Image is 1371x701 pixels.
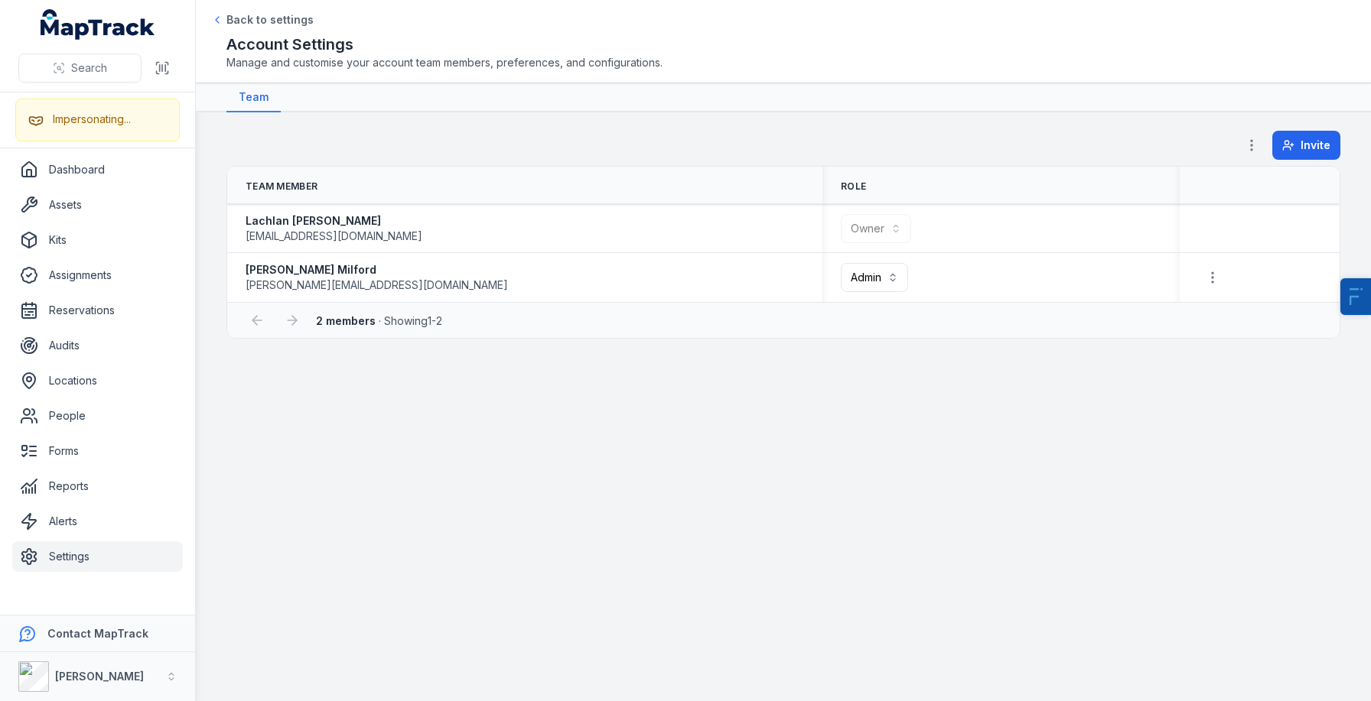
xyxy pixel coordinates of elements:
span: Search [71,60,107,76]
a: Team [226,83,281,112]
a: People [12,401,183,431]
a: Assignments [12,260,183,290]
span: [PERSON_NAME][EMAIL_ADDRESS][DOMAIN_NAME] [246,277,508,293]
span: Invite [1301,138,1330,153]
a: Audits [12,330,183,361]
a: Kits [12,225,183,255]
span: Manage and customise your account team members, preferences, and configurations. [226,55,1340,70]
span: Role [841,180,866,193]
a: MapTrack [41,9,155,40]
strong: 2 members [316,314,376,327]
a: Forms [12,436,183,466]
a: Reservations [12,295,183,326]
a: Back to settings [211,12,314,28]
a: Assets [12,190,183,220]
span: Back to settings [226,12,314,28]
div: Impersonating... [53,112,131,127]
a: Reports [12,471,183,501]
button: Admin [841,263,908,292]
strong: [PERSON_NAME] Milford [246,262,508,277]
a: Locations [12,365,183,396]
a: Dashboard [12,154,183,185]
button: Invite [1272,131,1340,160]
h2: Account Settings [226,34,1340,55]
button: Search [18,54,142,83]
a: Settings [12,541,183,572]
strong: Lachlan [PERSON_NAME] [246,213,422,229]
span: [EMAIL_ADDRESS][DOMAIN_NAME] [246,229,422,244]
span: Team Member [246,180,318,193]
strong: [PERSON_NAME] [55,670,144,683]
span: · Showing 1 - 2 [316,314,442,327]
strong: Contact MapTrack [47,627,148,640]
a: Alerts [12,506,183,537]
